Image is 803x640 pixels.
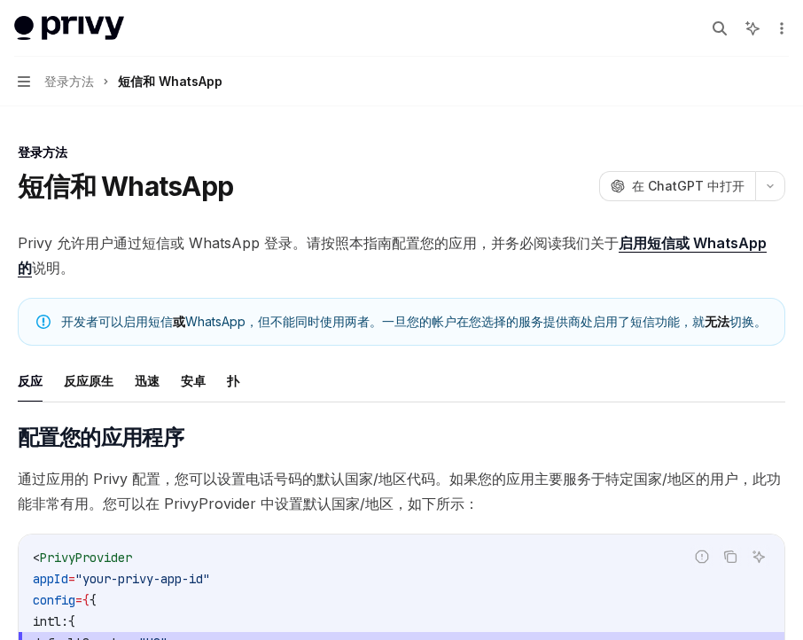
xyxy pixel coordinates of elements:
[118,74,222,89] font: 短信和 WhatsApp
[690,545,713,568] button: 报告错误代码
[68,613,75,629] span: {
[90,592,97,608] span: {
[227,373,239,388] font: 扑
[705,314,729,329] font: 无法
[14,16,124,41] img: 灯光标志
[61,314,173,329] font: 开发者可以启用短信
[181,373,206,388] font: 安卓
[75,571,210,587] span: "your-privy-app-id"
[729,314,767,329] font: 切换。
[33,571,68,587] span: appId
[36,315,51,329] svg: 笔记
[64,360,113,402] button: 反应原生
[135,373,160,388] font: 迅速
[227,360,239,402] button: 扑
[44,74,94,89] font: 登录方法
[632,178,745,193] font: 在 ChatGPT 中打开
[719,545,742,568] button: 复制代码块中的内容
[18,234,619,252] font: Privy 允许用户通过短信或 WhatsApp 登录。请按照本指南配置您的应用，并务必阅读我们关于
[18,470,781,512] font: 通过应用的 Privy 配置，您可以设置电话号码的默认国家/地区代码。如果您的应用主要服务于特定国家/地区的用户，此功能非常有用。您可以在 PrivyProvider 中设置默认国家/地区，如下所示：
[75,592,82,608] span: =
[33,550,40,566] span: <
[18,360,43,402] button: 反应
[33,613,68,629] span: intl:
[771,16,789,41] button: 更多操作
[82,592,90,608] span: {
[18,170,233,202] font: 短信和 WhatsApp
[68,571,75,587] span: =
[181,360,206,402] button: 安卓
[18,144,67,160] font: 登录方法
[64,373,113,388] font: 反应原生
[40,550,132,566] span: PrivyProvider
[18,425,183,450] font: 配置您的应用程序
[32,259,74,277] font: 说明。
[135,360,160,402] button: 迅速
[599,171,755,201] button: 在 ChatGPT 中打开
[173,314,185,329] font: 或
[185,314,705,329] font: WhatsApp，但不能同时使用两者。一旦您的帐户在您选择的服务提供商处启用了短信功能，就
[18,373,43,388] font: 反应
[33,592,75,608] span: config
[747,545,770,568] button: 询问人工智能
